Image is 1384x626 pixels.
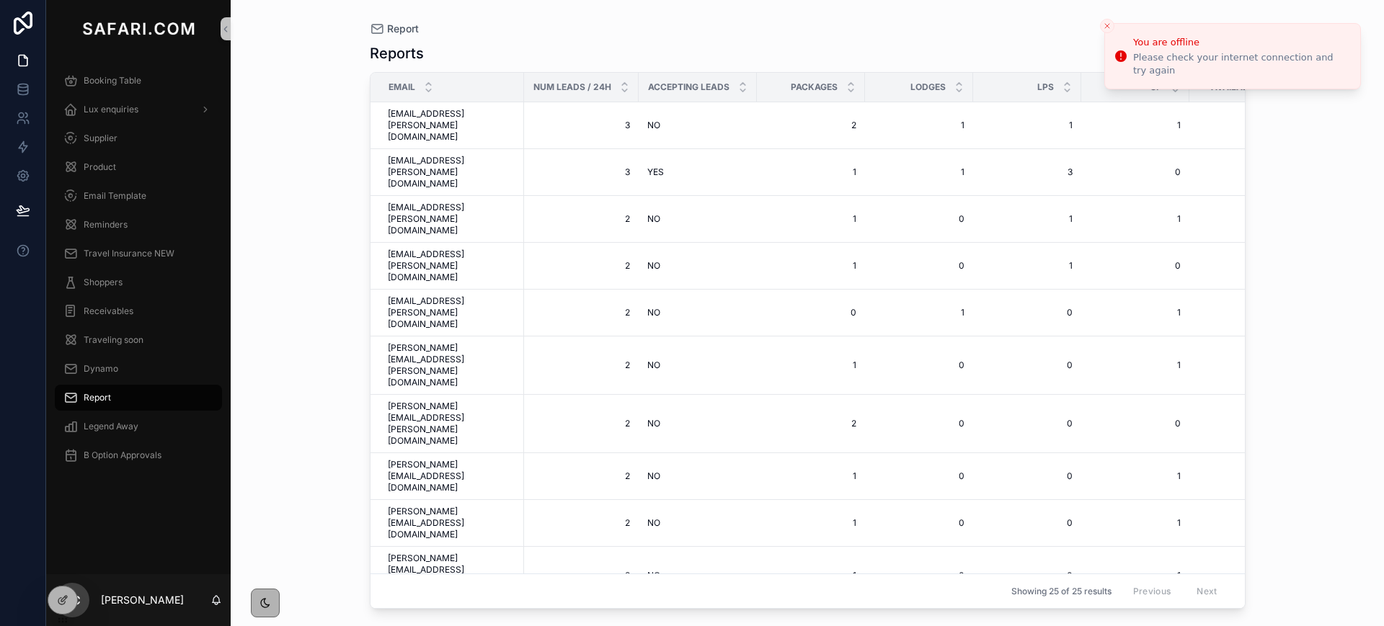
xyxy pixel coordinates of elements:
a: Report [370,22,419,36]
a: NO [647,260,748,272]
a: 0 [1198,570,1289,581]
span: NO [647,307,660,318]
h1: Reports [370,43,424,63]
span: 0 [1090,260,1181,272]
a: 2 [766,418,856,429]
a: 0 [982,570,1073,581]
a: 3 [982,166,1073,178]
a: 0 [874,470,964,482]
a: 0 [1198,418,1289,429]
a: 1 [982,260,1073,272]
img: App logo [79,17,198,40]
a: 1 [766,260,856,272]
span: NO [647,213,660,225]
span: YES [647,166,664,178]
span: 1 [1090,307,1181,318]
span: Email Template [84,190,146,202]
a: 0 [874,213,964,225]
a: 1 [874,120,964,131]
a: 2 [533,470,630,482]
span: 0 [874,570,964,581]
a: 0 [1090,166,1181,178]
span: 0 [1198,470,1289,482]
span: B Option Approvals [84,450,161,461]
div: scrollable content [46,58,231,487]
span: 1 [874,307,964,318]
span: Report [387,22,419,36]
span: Report [84,392,111,403]
a: 0 [874,418,964,429]
a: Dynamo [55,356,222,382]
span: 2 [533,307,630,318]
a: Shoppers [55,269,222,295]
span: Packages [791,81,838,93]
p: [PERSON_NAME] [101,593,184,607]
a: 2 [533,570,630,581]
span: Supplier [84,133,117,144]
div: Please check your internet connection and try again [1133,51,1349,77]
a: 1 [874,166,964,178]
a: 0 [1198,517,1289,529]
span: 0 [1198,359,1289,371]
span: Lux enquiries [84,104,138,115]
a: [EMAIL_ADDRESS][PERSON_NAME][DOMAIN_NAME] [388,155,515,189]
a: 1 [1090,120,1181,131]
a: 1 [766,213,856,225]
a: 0 [766,307,856,318]
a: [PERSON_NAME][EMAIL_ADDRESS][DOMAIN_NAME] [388,506,515,540]
a: NO [647,470,748,482]
span: NO [647,260,660,272]
span: Receivables [84,305,133,317]
a: Travel Insurance NEW [55,241,222,267]
span: NO [647,517,660,529]
a: 0 [982,517,1073,529]
a: 2 [533,517,630,529]
span: 0 [982,359,1073,371]
a: 2 [533,260,630,272]
a: 1 [1090,570,1181,581]
a: 0 [1198,307,1289,318]
span: 1 [1090,517,1181,529]
span: Booking Table [84,75,141,86]
span: Travel Insurance NEW [84,248,174,259]
a: 1 [1090,359,1181,371]
span: 1 [766,470,856,482]
span: [EMAIL_ADDRESS][PERSON_NAME][DOMAIN_NAME] [388,108,515,143]
a: 0 [1198,213,1289,225]
span: 0 [874,359,964,371]
span: ACCEPTING LEADS [648,81,729,93]
a: [EMAIL_ADDRESS][PERSON_NAME][DOMAIN_NAME] [388,249,515,283]
span: [EMAIL_ADDRESS][PERSON_NAME][DOMAIN_NAME] [388,295,515,330]
span: 0 [874,517,964,529]
a: 0 [1198,120,1289,131]
a: 1 [1090,470,1181,482]
a: 1 [766,359,856,371]
span: 3 [533,120,630,131]
span: 0 [874,260,964,272]
span: 0 [1198,166,1289,178]
a: 2 [533,359,630,371]
a: Supplier [55,125,222,151]
a: Receivables [55,298,222,324]
a: 1 [766,166,856,178]
a: 1 [1198,260,1289,272]
span: NO [647,120,660,131]
a: [PERSON_NAME][EMAIL_ADDRESS][PERSON_NAME][DOMAIN_NAME] [388,342,515,388]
